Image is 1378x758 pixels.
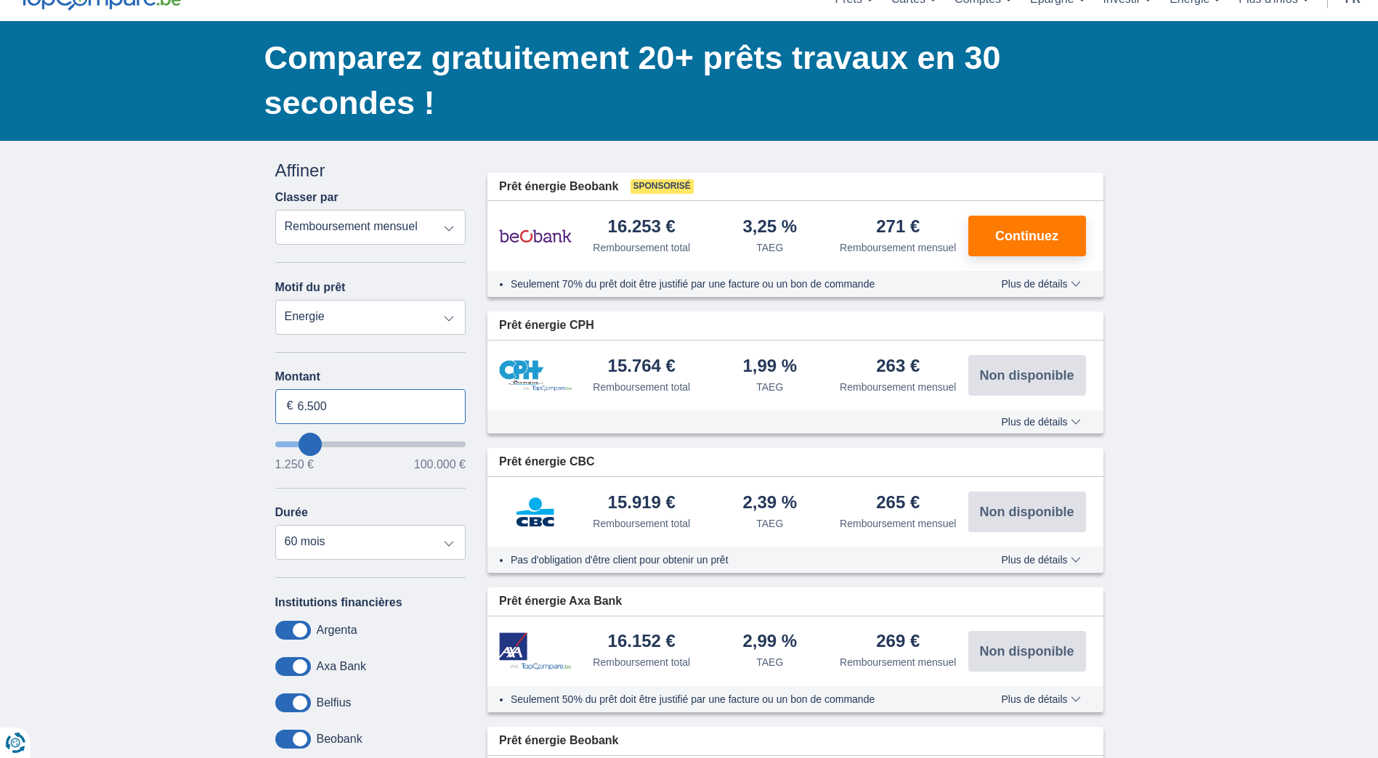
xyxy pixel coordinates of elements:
[990,278,1091,290] button: Plus de détails
[499,454,595,470] span: Prêt énergie CBC
[756,655,783,669] div: TAEG
[275,158,466,183] div: Affiner
[968,631,1086,672] button: Non disponible
[1001,417,1080,427] span: Plus de détails
[980,645,1074,658] span: Non disponible
[742,632,797,652] div: 2,99 %
[499,179,619,195] span: Prêt énergie Beobank
[511,277,959,291] li: Seulement 70% du prêt doit être justifié par une facture ou un bon de commande
[593,380,690,394] div: Remboursement total
[876,632,920,652] div: 269 €
[876,494,920,513] div: 265 €
[275,459,314,470] span: 1.250 €
[275,506,308,519] label: Durée
[499,593,622,610] span: Prêt énergie Axa Bank
[275,370,466,383] label: Montant
[317,733,362,746] label: Beobank
[608,218,676,237] div: 16.253 €
[990,416,1091,428] button: Plus de détails
[499,632,572,671] img: pret personnel Axa Bank
[968,355,1086,396] button: Non disponible
[499,317,594,334] span: Prêt énergie CPH
[275,281,346,294] label: Motif du prêt
[968,492,1086,532] button: Non disponible
[742,218,797,237] div: 3,25 %
[980,505,1074,518] span: Non disponible
[608,357,676,377] div: 15.764 €
[317,696,352,709] label: Belfius
[317,624,357,637] label: Argenta
[275,441,466,447] input: wantToBorrow
[1001,555,1080,565] span: Plus de détails
[275,191,339,204] label: Classer par
[756,380,783,394] div: TAEG
[840,240,956,255] div: Remboursement mensuel
[1001,694,1080,704] span: Plus de détails
[876,357,920,377] div: 263 €
[756,516,783,531] div: TAEG
[995,229,1058,243] span: Continuez
[742,357,797,377] div: 1,99 %
[317,660,366,673] label: Axa Bank
[631,179,694,194] span: Sponsorisé
[608,632,676,652] div: 16.152 €
[756,240,783,255] div: TAEG
[499,733,619,749] span: Prêt énergie Beobank
[499,360,572,391] img: pret personnel CPH Banque
[840,655,956,669] div: Remboursement mensuel
[742,494,797,513] div: 2,39 %
[990,554,1091,566] button: Plus de détails
[511,692,959,706] li: Seulement 50% du prêt doit être justifié par une facture ou un bon de commande
[980,369,1074,382] span: Non disponible
[876,218,920,237] div: 271 €
[593,655,690,669] div: Remboursement total
[608,494,676,513] div: 15.919 €
[593,240,690,255] div: Remboursement total
[264,36,1103,126] h1: Comparez gratuitement 20+ prêts travaux en 30 secondes !
[1001,279,1080,289] span: Plus de détails
[840,380,956,394] div: Remboursement mensuel
[840,516,956,531] div: Remboursement mensuel
[511,553,959,567] li: Pas d'obligation d'être client pour obtenir un prêt
[275,596,402,609] label: Institutions financières
[593,516,690,531] div: Remboursement total
[968,216,1086,256] button: Continuez
[499,218,572,254] img: pret personnel Beobank
[414,459,466,470] span: 100.000 €
[287,398,293,415] span: €
[499,494,572,530] img: pret personnel CBC
[990,693,1091,705] button: Plus de détails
